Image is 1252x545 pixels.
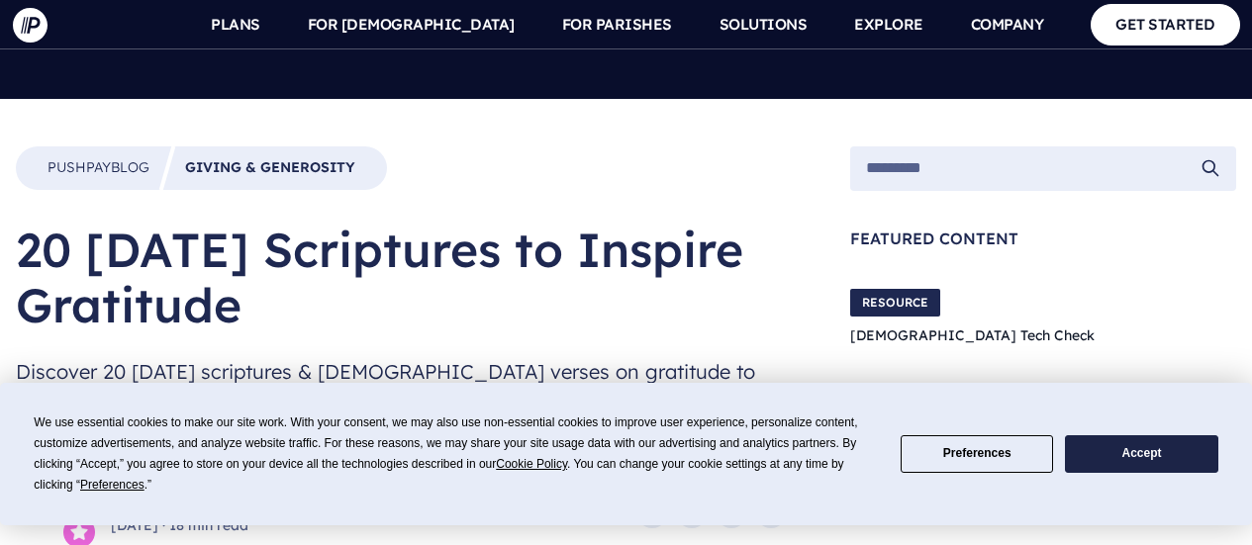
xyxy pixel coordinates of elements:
span: [DATE] 18 min read [111,516,284,536]
span: Cookie Policy [496,457,567,471]
a: Giving & Generosity [185,158,355,178]
span: Discover 20 [DATE] scriptures & [DEMOGRAPHIC_DATA] verses on gratitude to inspire your congregati... [16,356,787,419]
span: · [162,516,165,534]
a: [DEMOGRAPHIC_DATA] Tech Check [850,326,1095,344]
a: PushpayBlog [48,158,149,178]
h1: 20 [DATE] Scriptures to Inspire Gratitude [16,222,787,332]
img: Church Tech Check Blog Hero Image [1141,270,1236,365]
div: We use essential cookies to make our site work. With your consent, we may also use non-essential ... [34,412,877,496]
span: RESOURCE [850,289,940,317]
span: Featured Content [850,230,1236,246]
a: GET STARTED [1091,4,1240,45]
span: Preferences [80,478,144,492]
button: Accept [1065,435,1217,474]
button: Preferences [901,435,1053,474]
span: Pushpay [48,158,111,176]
